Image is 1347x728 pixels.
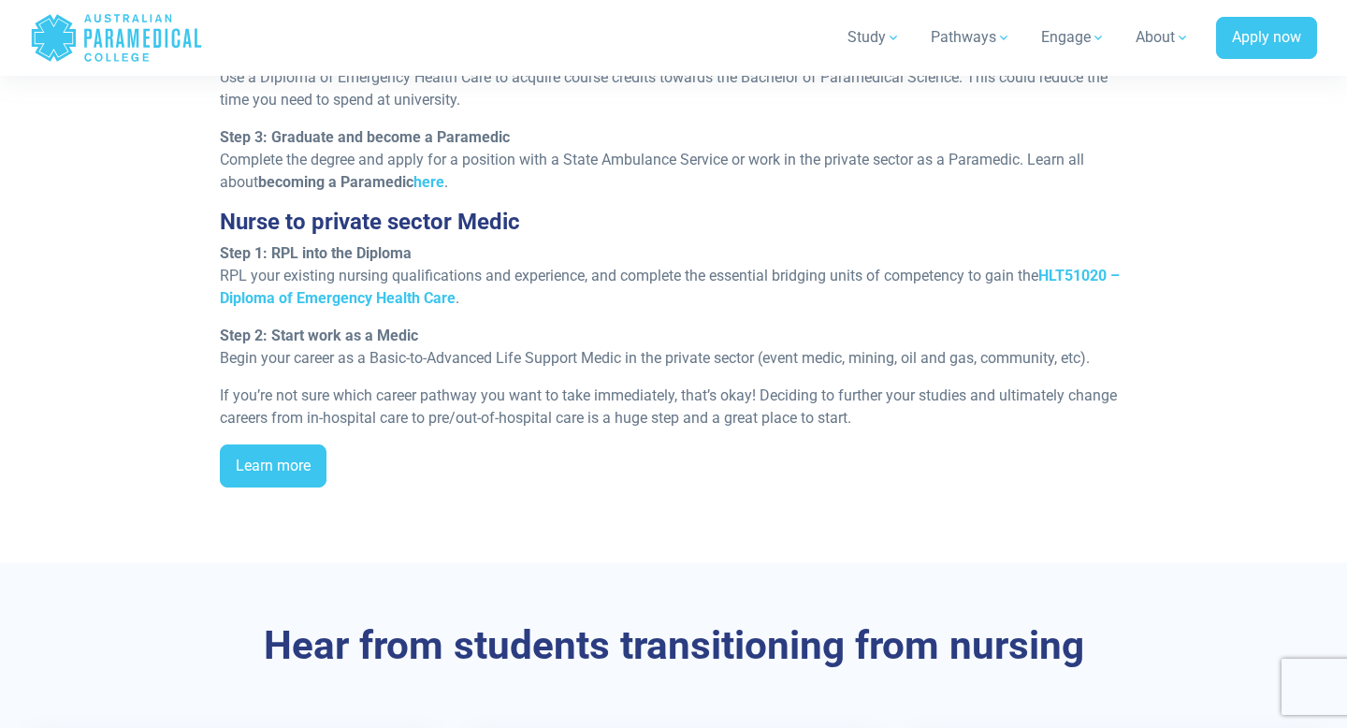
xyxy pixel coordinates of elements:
p: If you’re not sure which career pathway you want to take immediately, that’s okay! Deciding to fu... [220,385,1128,430]
p: Begin your career as a Basic-to-Advanced Life Support Medic in the private sector (event medic, m... [220,325,1128,370]
strong: becoming a Paramedic [258,173,444,191]
a: Study [836,11,912,64]
p: Complete the degree and apply for a position with a State Ambulance Service or work in the privat... [220,126,1128,194]
strong: Step 2: Start work as a Medic [220,327,418,344]
a: Engage [1030,11,1117,64]
p: RPL your existing nursing qualifications and experience, and complete the essential bridging unit... [220,242,1128,310]
a: About [1124,11,1201,64]
h3: Hear from students transitioning from nursing [126,622,1221,670]
a: Apply now [1216,17,1317,60]
a: Australian Paramedical College [30,7,203,68]
a: here [413,173,444,191]
a: Learn more [220,444,326,488]
a: Pathways [920,11,1022,64]
strong: Step 3: Graduate and become a Paramedic [220,128,510,146]
strong: Step 1: RPL into the Diploma [220,244,412,262]
h3: Nurse to private sector Medic [220,209,1128,236]
p: Use a Diploma of Emergency Health Care to acquire course credits towards the Bachelor of Paramedi... [220,44,1128,111]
